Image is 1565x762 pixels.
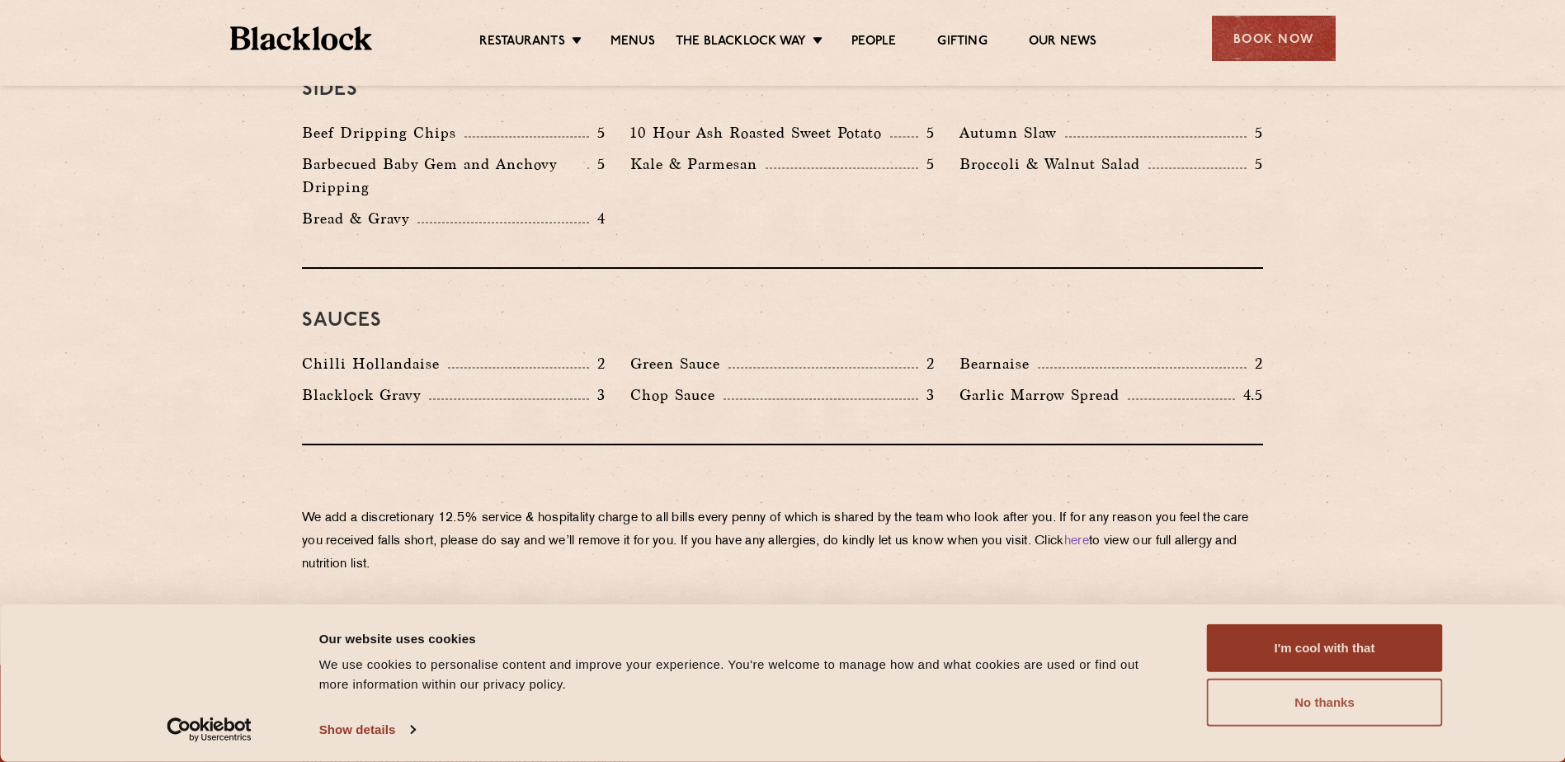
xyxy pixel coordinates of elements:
p: 5 [589,153,606,175]
p: 3 [918,384,935,406]
p: 3 [589,384,606,406]
img: BL_Textured_Logo-footer-cropped.svg [230,26,373,50]
h3: Sides [302,79,1263,101]
a: Our News [1029,34,1097,52]
p: Kale & Parmesan [630,153,766,176]
p: Beef Dripping Chips [302,121,464,144]
p: Bearnaise [959,352,1038,375]
p: We add a discretionary 12.5% service & hospitality charge to all bills every penny of which is sh... [302,507,1263,576]
a: People [851,34,896,52]
p: 2 [589,353,606,374]
p: 5 [1247,122,1263,143]
a: here [1064,535,1089,548]
p: Barbecued Baby Gem and Anchovy Dripping [302,153,587,199]
p: 4.5 [1235,384,1263,406]
a: Show details [319,717,415,742]
div: We use cookies to personalise content and improve your experience. You're welcome to manage how a... [319,655,1170,694]
p: 2 [918,353,935,374]
a: Gifting [937,34,987,52]
a: Restaurants [479,34,565,52]
p: Bread & Gravy [302,207,417,230]
p: Chop Sauce [630,383,724,407]
p: Broccoli & Walnut Salad [959,153,1148,176]
p: 5 [589,122,606,143]
p: 4 [589,208,606,229]
p: Blacklock Gravy [302,383,429,407]
div: Our website uses cookies [319,628,1170,648]
p: Autumn Slaw [959,121,1065,144]
button: I'm cool with that [1207,624,1443,672]
p: 2 [1247,353,1263,374]
p: 10 Hour Ash Roasted Sweet Potato [630,121,890,144]
p: Garlic Marrow Spread [959,383,1128,407]
button: No thanks [1207,679,1443,727]
a: Menus [610,34,655,52]
p: Green Sauce [630,352,728,375]
a: The Blacklock Way [676,34,806,52]
a: Usercentrics Cookiebot - opens in a new window [137,717,281,742]
div: Book Now [1212,16,1336,61]
p: 5 [918,153,935,175]
p: 5 [1247,153,1263,175]
p: 5 [918,122,935,143]
p: Chilli Hollandaise [302,352,448,375]
h3: Sauces [302,310,1263,332]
